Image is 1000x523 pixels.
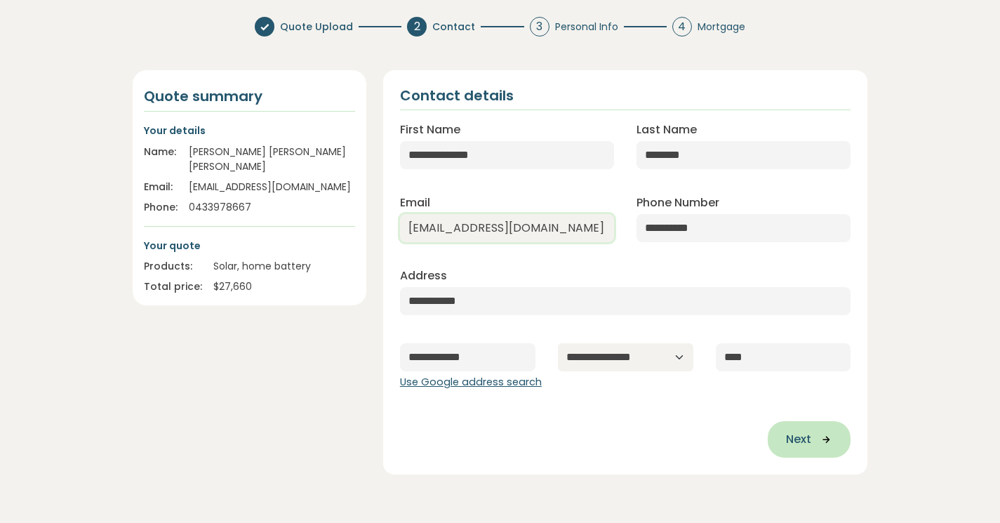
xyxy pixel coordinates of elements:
[768,421,851,458] button: Next
[400,194,430,211] label: Email
[144,200,178,215] div: Phone:
[407,17,427,37] div: 2
[144,180,178,194] div: Email:
[189,200,355,215] div: 0433978667
[698,20,745,34] span: Mortgage
[636,194,719,211] label: Phone Number
[432,20,475,34] span: Contact
[672,17,692,37] div: 4
[280,20,353,34] span: Quote Upload
[400,267,447,284] label: Address
[786,431,811,448] span: Next
[400,121,460,138] label: First Name
[555,20,618,34] span: Personal Info
[189,180,355,194] div: [EMAIL_ADDRESS][DOMAIN_NAME]
[144,123,355,138] p: Your details
[400,87,514,104] h2: Contact details
[400,214,614,242] input: Enter email
[144,259,202,274] div: Products:
[213,259,355,274] div: Solar, home battery
[189,145,355,174] div: [PERSON_NAME] [PERSON_NAME] [PERSON_NAME]
[144,238,355,253] p: Your quote
[530,17,549,37] div: 3
[144,87,355,105] h4: Quote summary
[213,279,355,294] div: $ 27,660
[400,375,542,390] button: Use Google address search
[636,121,697,138] label: Last Name
[144,145,178,174] div: Name:
[144,279,202,294] div: Total price:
